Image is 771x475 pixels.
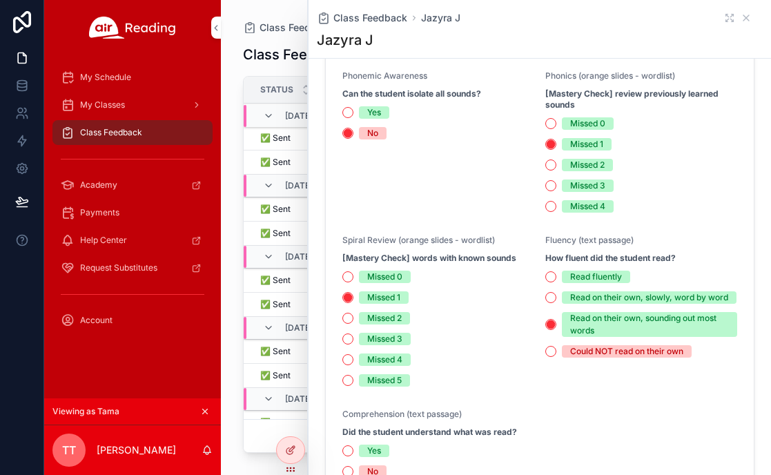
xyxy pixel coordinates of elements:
span: [DATE] [285,110,313,122]
strong: [Mastery Check] review previously learned sounds [545,88,737,110]
a: Academy [52,173,213,197]
span: Status [260,84,293,95]
div: Missed 4 [570,200,605,213]
span: Viewing as Tama [52,406,119,417]
strong: [Mastery Check] words with known sounds [342,253,516,264]
span: ✅ Sent [260,275,291,286]
a: My Classes [52,93,213,117]
h1: Class Feedback [243,45,347,64]
a: ✅ Sent [260,299,339,310]
span: Account [80,315,113,326]
span: ✅ Sent [260,417,291,428]
a: Account [52,308,213,333]
div: Read on their own, slowly, word by word [570,291,728,304]
span: Phonics (orange slides - wordlist) [545,70,675,81]
a: Payments [52,200,213,225]
span: Spiral Review (orange slides - wordlist) [342,235,495,245]
p: [PERSON_NAME] [97,443,176,457]
span: ✅ Sent [260,299,291,310]
span: ✅ Sent [260,346,291,357]
a: Class Feedback [317,11,407,25]
div: Missed 3 [367,333,402,345]
span: [DATE] [285,251,313,262]
div: Missed 1 [367,291,400,304]
a: Request Substitutes [52,255,213,280]
a: ✅ Sent [260,157,339,168]
span: Class Feedback [260,21,333,35]
div: Yes [367,445,381,457]
span: Request Substitutes [80,262,157,273]
a: Jazyra J [421,11,460,25]
span: Help Center [80,235,127,246]
span: [DATE] [285,394,313,405]
div: Missed 0 [367,271,402,283]
div: Missed 1 [570,138,603,151]
a: ✅ Sent [260,417,339,428]
a: ✅ Sent [260,133,339,144]
a: Class Feedback [243,21,333,35]
div: Missed 2 [367,312,402,324]
div: Could NOT read on their own [570,345,683,358]
a: ✅ Sent [260,228,339,239]
span: ✅ Sent [260,228,291,239]
span: Fluency (text passage) [545,235,634,245]
div: Missed 4 [367,353,402,366]
div: Missed 3 [570,180,605,192]
span: Payments [80,207,119,218]
span: Class Feedback [80,127,142,138]
div: Read fluently [570,271,622,283]
strong: How fluent did the student read? [545,253,676,264]
img: App logo [89,17,176,39]
a: ✅ Sent [260,275,339,286]
span: Phonemic Awareness [342,70,427,81]
h1: Jazyra J [317,30,373,50]
a: ✅ Sent [260,204,339,215]
div: Missed 0 [570,117,605,130]
span: My Schedule [80,72,131,83]
span: My Classes [80,99,125,110]
a: ✅ Sent [260,346,339,357]
div: Yes [367,106,381,119]
span: Academy [80,180,117,191]
div: Missed 5 [367,374,402,387]
span: [DATE] [285,322,313,333]
span: Class Feedback [333,11,407,25]
a: My Schedule [52,65,213,90]
span: ✅ Sent [260,133,291,144]
span: [DATE] [285,180,313,191]
a: Class Feedback [52,120,213,145]
a: ✅ Sent [260,370,339,381]
strong: Can the student isolate all sounds? [342,88,481,99]
a: Help Center [52,228,213,253]
div: No [367,127,378,139]
div: Missed 2 [570,159,605,171]
span: TT [62,442,76,458]
div: Read on their own, sounding out most words [570,312,729,337]
span: ✅ Sent [260,157,291,168]
span: ✅ Sent [260,204,291,215]
div: scrollable content [44,55,221,351]
span: Comprehension (text passage) [342,409,462,419]
strong: Did the student understand what was read? [342,427,517,438]
span: ✅ Sent [260,370,291,381]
